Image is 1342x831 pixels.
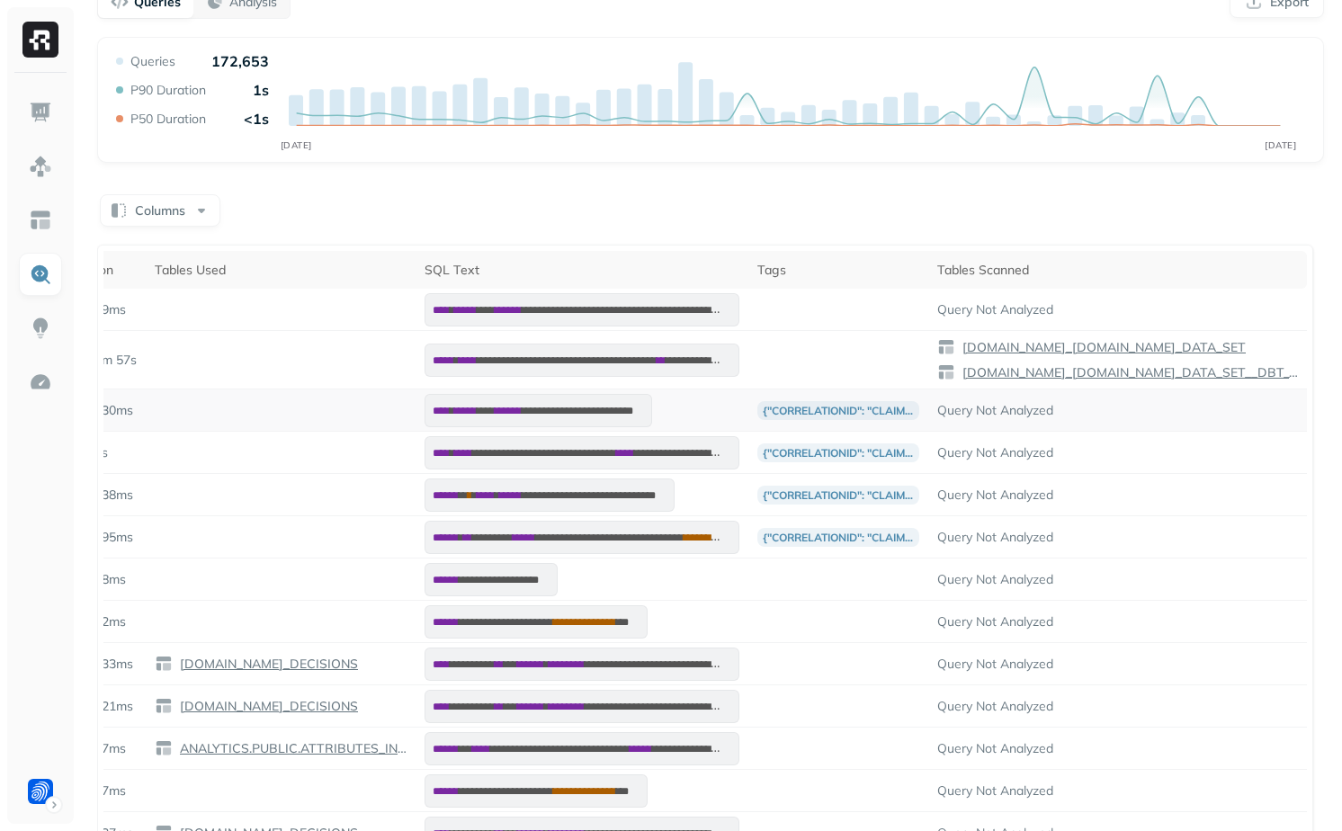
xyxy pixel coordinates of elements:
[29,101,52,124] img: Dashboard
[959,364,1298,381] p: [DOMAIN_NAME]_[DOMAIN_NAME]_DATA_SET__DBT_TMP
[155,655,173,673] img: table
[281,139,312,151] tspan: [DATE]
[955,339,1246,356] a: [DOMAIN_NAME]_[DOMAIN_NAME]_DATA_SET
[29,317,52,340] img: Insights
[937,613,1298,630] p: Query Not Analyzed
[937,262,1298,279] div: Tables Scanned
[937,338,955,356] img: table
[176,740,407,757] p: ANALYTICS.PUBLIC.ATTRIBUTES_INFORMATION
[937,529,1298,546] p: Query Not Analyzed
[155,697,173,715] img: table
[937,301,1298,318] p: Query Not Analyzed
[757,443,919,462] p: {"correlationId": "claimReasons-d20250904-20250904032607-5ea9", "job_name": "rds_loader_full", "c...
[130,53,175,70] p: Queries
[94,487,133,504] p: 938ms
[173,740,407,757] a: ANALYTICS.PUBLIC.ATTRIBUTES_INFORMATION
[937,402,1298,419] p: Query Not Analyzed
[937,444,1298,461] p: Query Not Analyzed
[29,263,52,286] img: Query Explorer
[757,486,919,505] p: {"correlationId": "claimReasons-d20250904-20250904032607-5ea9", "job_name": "rds_loader_full", "c...
[176,698,358,715] p: [DOMAIN_NAME]_DECISIONS
[155,739,173,757] img: table
[1265,139,1296,151] tspan: [DATE]
[757,401,919,420] p: {"correlationId": "claimReasons-d20250904-20250904032607-5ea9", "job_name": "rds_loader_full", "c...
[173,656,358,673] a: [DOMAIN_NAME]_DECISIONS
[757,262,919,279] div: Tags
[937,782,1298,800] p: Query Not Analyzed
[29,371,52,394] img: Optimization
[22,22,58,58] img: Ryft
[937,571,1298,588] p: Query Not Analyzed
[100,194,220,227] button: Columns
[959,339,1246,356] p: [DOMAIN_NAME]_[DOMAIN_NAME]_DATA_SET
[173,698,358,715] a: [DOMAIN_NAME]_DECISIONS
[244,110,269,128] p: <1s
[253,81,269,99] p: 1s
[94,301,126,318] p: 89ms
[757,528,919,547] p: {"correlationId": "claimReasons-d20250904-20250904032607-5ea9", "job_name": "rds_loader_full", "c...
[211,52,269,70] p: 172,653
[94,402,133,419] p: 130ms
[94,740,126,757] p: 57ms
[29,155,52,178] img: Assets
[94,613,126,630] p: 62ms
[155,262,407,279] div: Tables Used
[937,363,955,381] img: table
[130,111,206,128] p: P50 Duration
[130,82,206,99] p: P90 Duration
[955,364,1298,381] a: [DOMAIN_NAME]_[DOMAIN_NAME]_DATA_SET__DBT_TMP
[94,656,133,673] p: 133ms
[94,698,133,715] p: 121ms
[28,779,53,804] img: Forter
[937,656,1298,673] p: Query Not Analyzed
[94,529,133,546] p: 195ms
[937,487,1298,504] p: Query Not Analyzed
[425,262,739,279] div: SQL Text
[94,782,126,800] p: 77ms
[29,209,52,232] img: Asset Explorer
[937,698,1298,715] p: Query Not Analyzed
[937,740,1298,757] p: Query Not Analyzed
[94,352,137,369] p: 1m 57s
[176,656,358,673] p: [DOMAIN_NAME]_DECISIONS
[94,571,126,588] p: 58ms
